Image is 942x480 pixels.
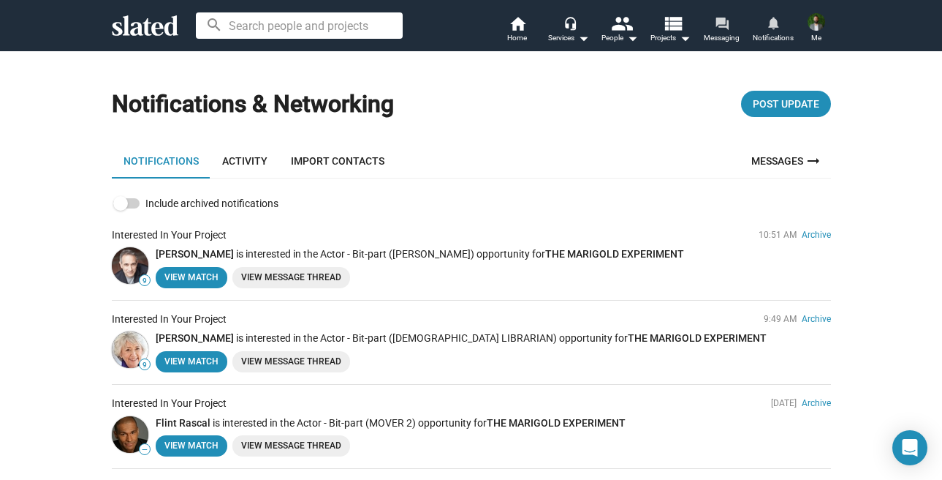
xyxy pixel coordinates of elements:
[802,398,831,408] a: Archive
[112,416,148,453] a: Flint Rascal —
[742,143,831,179] a: Messages
[623,29,641,47] mat-icon: arrow_drop_down
[156,331,831,345] p: is interested in the Actor - Bit-part ([DEMOGRAPHIC_DATA] LIBRARIAN) opportunity for
[112,247,148,284] img: Vincent Ticali
[112,143,210,179] a: Notifications
[112,89,394,120] h1: Notifications & Networking
[156,416,831,430] p: is interested in the Actor - Bit-part (MOVER 2) opportunity for
[764,314,797,324] span: 9:49 AM
[802,314,831,324] a: Archive
[771,398,797,408] span: [DATE]
[140,277,150,285] span: 9
[594,15,645,47] button: People
[140,446,150,454] span: —
[601,29,638,47] div: People
[748,15,799,47] a: Notifications
[704,29,740,47] span: Messaging
[507,29,527,47] span: Home
[753,29,794,47] span: Notifications
[741,91,831,117] button: Post Update
[156,332,234,344] a: [PERSON_NAME]
[112,228,227,242] div: Interested In Your Project
[715,16,729,30] mat-icon: forum
[645,15,696,47] button: Projects
[156,247,831,261] p: is interested in the Actor - Bit-part ([PERSON_NAME]) opportunity for
[696,15,748,47] a: Messaging
[232,435,350,457] a: View Message Thread
[196,12,403,39] input: Search people and projects
[610,12,631,34] mat-icon: people
[753,91,819,117] span: Post Update
[808,13,825,31] img: Felix Nunez JR
[487,417,626,429] a: THE MARIGOLD EXPERIMENT
[543,15,594,47] button: Services
[112,397,227,410] div: Interested In Your Project
[628,332,767,344] a: THE MARIGOLD EXPERIMENT
[112,331,148,368] a: Mary Looram 9
[112,416,148,453] img: Flint Rascal
[811,29,821,47] span: Me
[802,230,831,240] a: Archive
[112,247,148,284] a: Vincent Ticali 9
[156,435,227,457] a: View Match
[545,248,684,260] a: THE MARIGOLD EXPERIMENT
[210,143,279,179] a: Activity
[574,29,592,47] mat-icon: arrow_drop_down
[650,29,691,47] span: Projects
[112,312,227,326] div: Interested In Your Project
[156,267,227,288] a: View Match
[509,15,526,32] mat-icon: home
[759,230,797,240] span: 10:51 AM
[563,16,577,29] mat-icon: headset_mic
[156,417,210,429] a: Flint Rascal
[661,12,683,34] mat-icon: view_list
[156,351,227,372] a: View Match
[676,29,694,47] mat-icon: arrow_drop_down
[892,430,927,465] div: Open Intercom Messenger
[799,10,834,48] button: Felix Nunez JRMe
[492,15,543,47] a: Home
[766,15,780,29] mat-icon: notifications
[232,351,350,372] a: View Message Thread
[279,143,396,179] a: Import Contacts
[232,267,350,288] a: View Message Thread
[156,248,234,260] a: [PERSON_NAME]
[145,195,278,212] span: Include archived notifications
[805,152,822,170] mat-icon: arrow_right_alt
[140,361,150,370] span: 9
[112,331,148,368] img: Mary Looram
[548,29,589,47] div: Services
